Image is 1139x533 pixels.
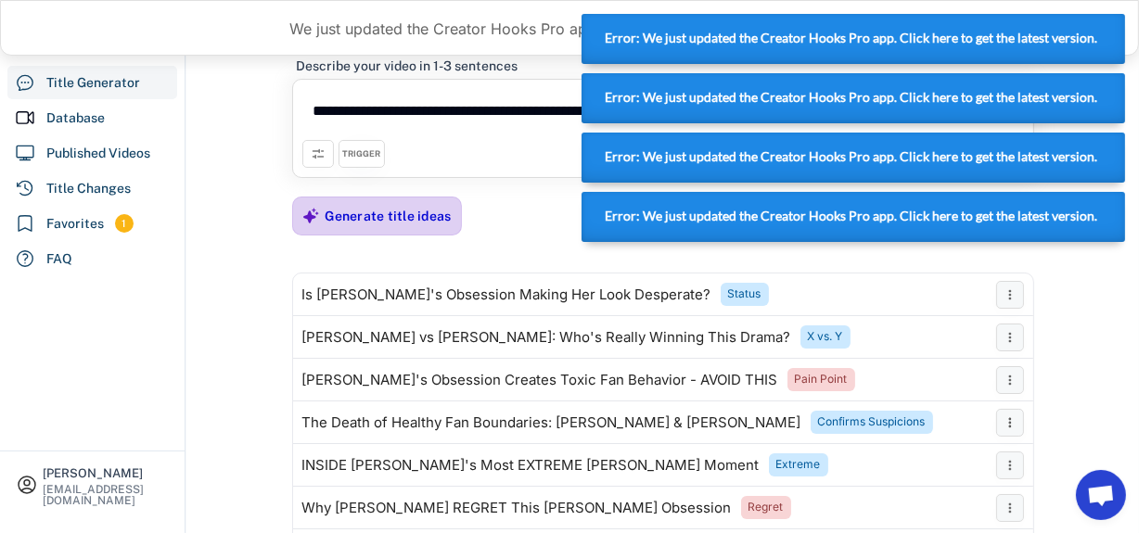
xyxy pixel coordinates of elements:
div: [EMAIL_ADDRESS][DOMAIN_NAME] [43,484,169,506]
div: 1 [115,216,134,232]
div: Title Generator [46,73,140,93]
div: Regret [749,500,784,515]
div: [PERSON_NAME] vs [PERSON_NAME]: Who's Really Winning This Drama? [302,330,791,345]
div: [PERSON_NAME]'s Obsession Creates Toxic Fan Behavior - AVOID THIS [302,373,778,387]
strong: Error: We just updated the Creator Hooks Pro app. Click here to get the latest version. [605,209,1097,223]
div: FAQ [46,249,72,269]
strong: Error: We just updated the Creator Hooks Pro app. Click here to get the latest version. [605,149,1097,164]
div: Confirms Suspicions [818,414,926,430]
div: Published Videos [46,144,150,163]
div: Title Changes [46,179,131,198]
div: Describe your video in 1-3 sentences [297,57,518,74]
div: Is [PERSON_NAME]'s Obsession Making Her Look Desperate? [302,287,711,302]
div: [PERSON_NAME] [43,467,169,479]
strong: Error: We just updated the Creator Hooks Pro app. Click here to get the latest version. [605,31,1097,45]
div: X vs. Y [808,329,843,345]
a: Ouvrir le chat [1076,470,1126,520]
div: Generate title ideas [326,208,452,224]
div: Why [PERSON_NAME] REGRET This [PERSON_NAME] Obsession [302,501,732,515]
div: INSIDE [PERSON_NAME]'s Most EXTREME [PERSON_NAME] Moment [302,458,760,473]
div: Database [46,108,105,128]
div: TRIGGER [342,148,380,160]
div: Favorites [46,214,104,234]
div: Pain Point [795,372,848,387]
div: Extreme [776,457,821,473]
strong: Error: We just updated the Creator Hooks Pro app. Click here to get the latest version. [605,90,1097,105]
div: The Death of Healthy Fan Boundaries: [PERSON_NAME] & [PERSON_NAME] [302,415,801,430]
div: Status [728,286,761,302]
